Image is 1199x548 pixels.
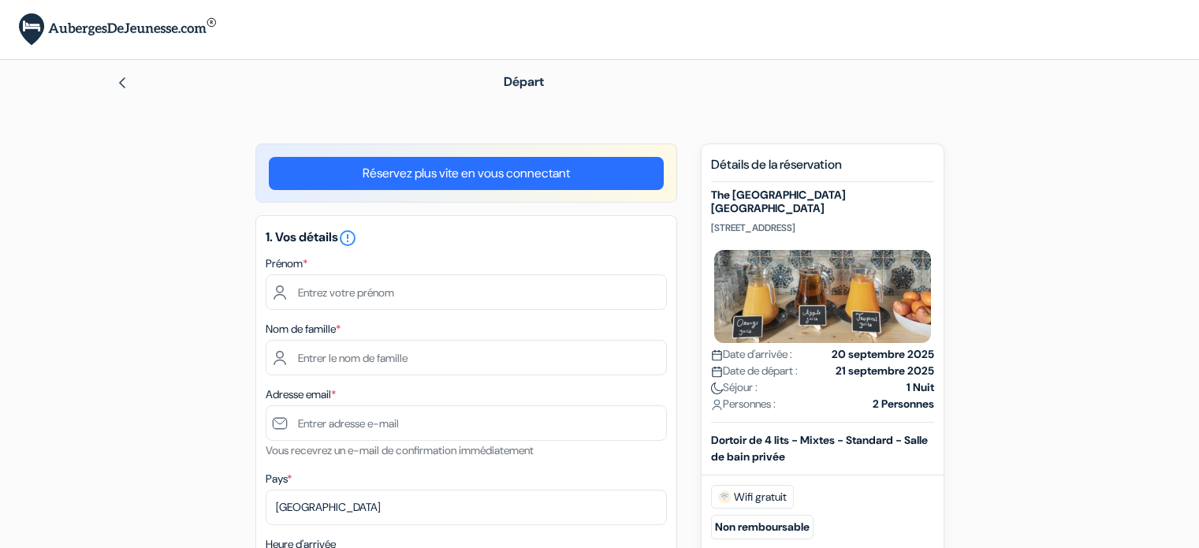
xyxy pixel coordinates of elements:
p: [STREET_ADDRESS] [711,222,934,234]
span: Wifi gratuit [711,485,794,509]
a: Réservez plus vite en vous connectant [269,157,664,190]
img: free_wifi.svg [718,490,731,503]
img: AubergesDeJeunesse.com [19,13,216,46]
strong: 21 septembre 2025 [836,363,934,379]
b: Dortoir de 4 lits - Mixtes - Standard - Salle de bain privée [711,433,928,464]
h5: 1. Vos détails [266,229,667,248]
label: Prénom [266,255,307,272]
img: moon.svg [711,382,723,394]
span: Date de départ : [711,363,798,379]
i: error_outline [338,229,357,248]
span: Séjour : [711,379,758,396]
strong: 2 Personnes [873,396,934,412]
strong: 20 septembre 2025 [832,346,934,363]
img: calendar.svg [711,366,723,378]
small: Vous recevrez un e-mail de confirmation immédiatement [266,443,534,457]
img: calendar.svg [711,349,723,361]
a: error_outline [338,229,357,245]
label: Adresse email [266,386,336,403]
span: Personnes : [711,396,776,412]
img: left_arrow.svg [116,76,128,89]
input: Entrer le nom de famille [266,340,667,375]
span: Départ [504,73,544,90]
label: Pays [266,471,292,487]
input: Entrer adresse e-mail [266,405,667,441]
h5: The [GEOGRAPHIC_DATA] [GEOGRAPHIC_DATA] [711,188,934,215]
label: Nom de famille [266,321,341,337]
strong: 1 Nuit [907,379,934,396]
h5: Détails de la réservation [711,157,934,182]
img: user_icon.svg [711,399,723,411]
span: Date d'arrivée : [711,346,792,363]
input: Entrez votre prénom [266,274,667,310]
small: Non remboursable [711,515,814,539]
